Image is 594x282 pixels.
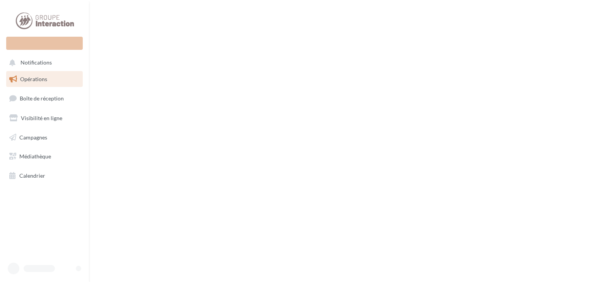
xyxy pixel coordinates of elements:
[21,115,62,121] span: Visibilité en ligne
[19,172,45,179] span: Calendrier
[5,71,84,87] a: Opérations
[5,148,84,165] a: Médiathèque
[19,134,47,140] span: Campagnes
[20,95,64,102] span: Boîte de réception
[5,129,84,146] a: Campagnes
[20,59,52,66] span: Notifications
[5,110,84,126] a: Visibilité en ligne
[20,76,47,82] span: Opérations
[19,153,51,160] span: Médiathèque
[6,37,83,50] div: Nouvelle campagne
[5,168,84,184] a: Calendrier
[5,90,84,107] a: Boîte de réception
